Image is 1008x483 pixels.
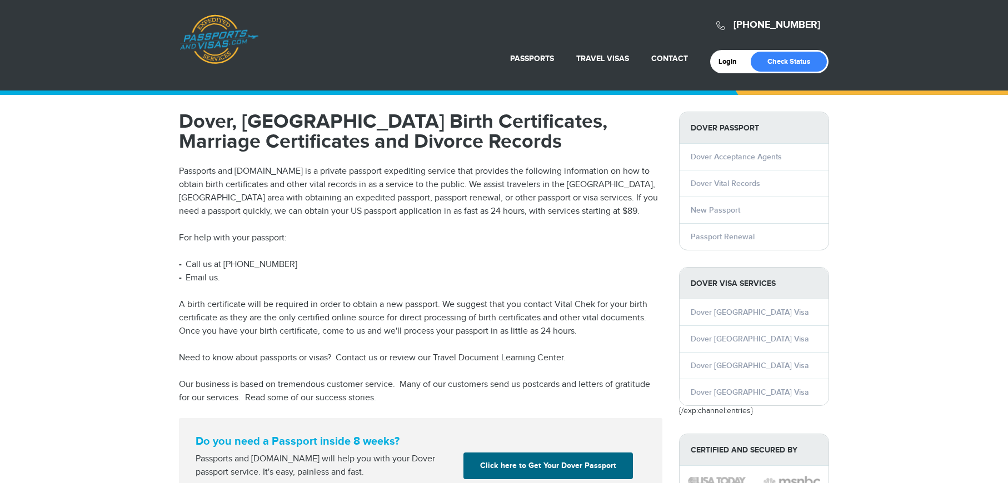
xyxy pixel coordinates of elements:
h1: Dover, [GEOGRAPHIC_DATA] Birth Certificates, Marriage Certificates and Divorce Records [179,112,662,152]
a: Dover [GEOGRAPHIC_DATA] Visa [691,361,809,370]
a: Click here to Get Your Dover Passport [463,452,633,479]
a: Dover [GEOGRAPHIC_DATA] Visa [691,308,809,317]
a: Dover Vital Records [691,179,760,188]
li: Email us. [179,271,662,285]
a: Login [718,57,745,66]
a: [PHONE_NUMBER] [733,19,820,31]
a: Passports [510,54,554,63]
a: Contact [651,54,688,63]
a: Check Status [751,52,827,72]
a: New Passport [691,205,740,215]
p: Passports and [DOMAIN_NAME] is a private passport expediting service that provides the following ... [179,165,662,218]
li: Call us at [PHONE_NUMBER] [179,258,662,271]
a: Dover [GEOGRAPHIC_DATA] Visa [691,388,809,397]
p: Need to know about passports or visas? Contact us or review our Travel Document Learning Center. [179,351,662,365]
a: Passports & [DOMAIN_NAME] [179,14,258,64]
strong: Dover Passport [680,112,829,144]
strong: Do you need a Passport inside 8 weeks? [196,435,646,448]
strong: Certified and Secured by [680,434,829,466]
a: Travel Visas [576,54,629,63]
strong: Dover Visa Services [680,268,829,299]
p: A birth certificate will be required in order to obtain a new passport. We suggest that you conta... [179,298,662,338]
div: Passports and [DOMAIN_NAME] will help you with your Dover passport service. It's easy, painless a... [191,452,459,479]
a: Dover Acceptance Agents [691,152,782,162]
p: For help with your passport: [179,232,662,245]
a: Passport Renewal [691,232,755,241]
a: Dover [GEOGRAPHIC_DATA] Visa [691,334,809,344]
p: Our business is based on tremendous customer service. Many of our customers send us postcards and... [179,378,662,405]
